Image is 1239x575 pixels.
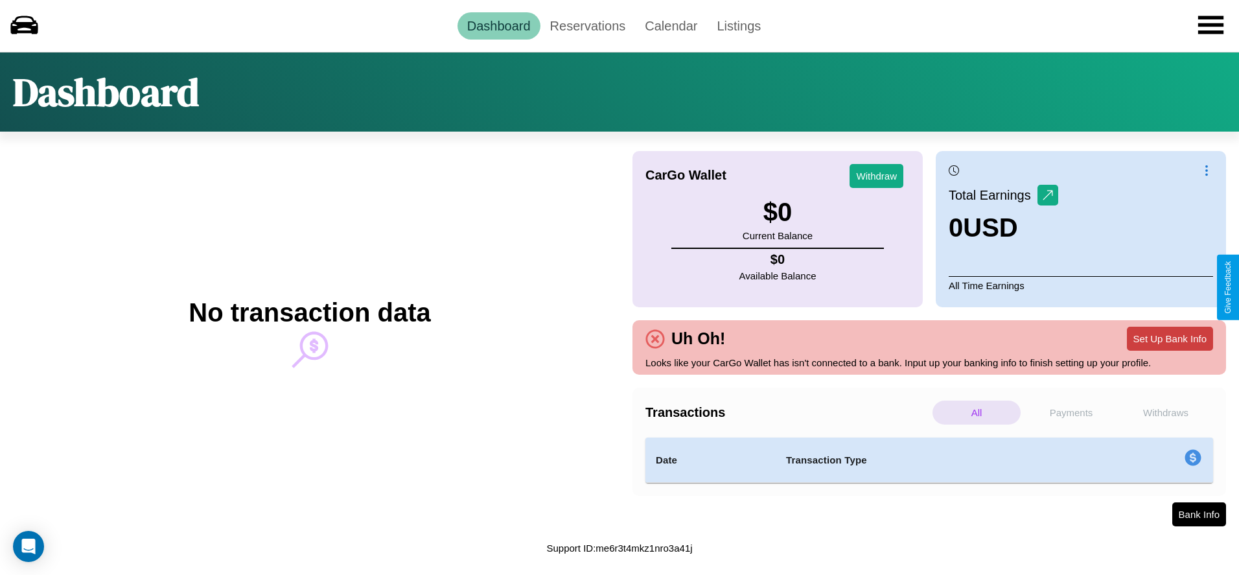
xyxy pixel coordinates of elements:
[949,276,1213,294] p: All Time Earnings
[932,401,1021,425] p: All
[743,198,813,227] h3: $ 0
[645,168,726,183] h4: CarGo Wallet
[540,12,636,40] a: Reservations
[1122,401,1210,425] p: Withdraws
[1172,502,1226,526] button: Bank Info
[850,164,903,188] button: Withdraw
[189,298,430,327] h2: No transaction data
[1127,327,1213,351] button: Set Up Bank Info
[13,65,199,119] h1: Dashboard
[13,531,44,562] div: Open Intercom Messenger
[645,438,1213,483] table: simple table
[949,183,1037,207] p: Total Earnings
[786,452,1079,468] h4: Transaction Type
[1223,261,1233,314] div: Give Feedback
[546,539,692,557] p: Support ID: me6r3t4mkz1nro3a41j
[1027,401,1115,425] p: Payments
[457,12,540,40] a: Dashboard
[656,452,765,468] h4: Date
[743,227,813,244] p: Current Balance
[739,252,816,267] h4: $ 0
[665,329,732,348] h4: Uh Oh!
[645,405,929,420] h4: Transactions
[645,354,1213,371] p: Looks like your CarGo Wallet has isn't connected to a bank. Input up your banking info to finish ...
[707,12,770,40] a: Listings
[949,213,1058,242] h3: 0 USD
[739,267,816,285] p: Available Balance
[635,12,707,40] a: Calendar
